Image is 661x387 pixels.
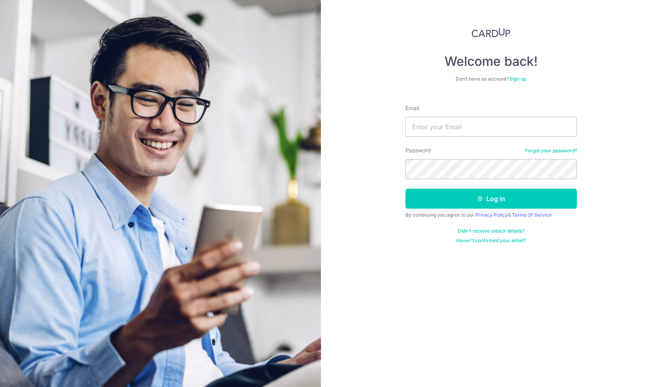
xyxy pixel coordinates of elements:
a: Forgot your password? [525,148,577,154]
a: Haven't confirmed your email? [456,237,526,244]
div: By continuing you agree to our & [405,212,577,218]
button: Log in [405,189,577,209]
h4: Welcome back! [405,53,577,69]
a: Sign up [510,76,526,82]
label: Email [405,104,419,112]
a: Terms Of Service [512,212,552,218]
input: Enter your Email [405,117,577,137]
a: Didn't receive unlock details? [458,228,524,234]
div: Don’t have an account? [405,76,577,82]
label: Password [405,146,431,154]
a: Privacy Policy [475,212,508,218]
img: CardUp Logo [472,28,511,38]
